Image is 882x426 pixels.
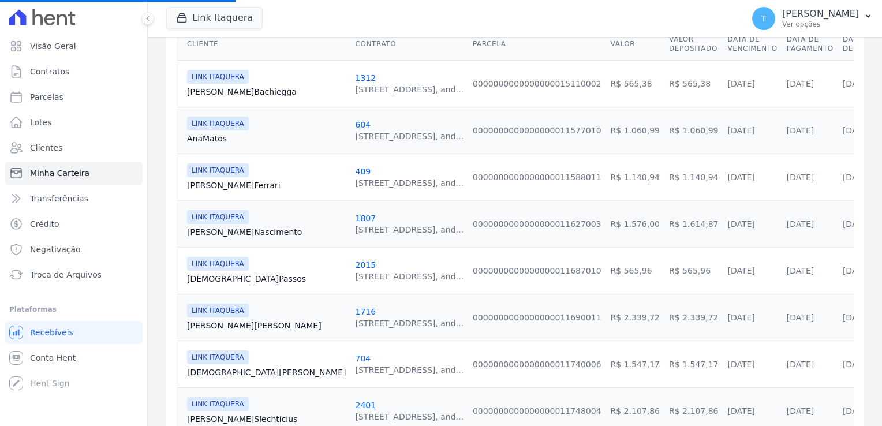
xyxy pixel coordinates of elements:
[787,360,814,369] a: [DATE]
[355,260,376,270] a: 2015
[187,413,346,425] a: [PERSON_NAME]Slechticius
[606,247,664,294] td: R$ 565,96
[355,177,463,189] div: [STREET_ADDRESS], and...
[30,142,62,154] span: Clientes
[187,304,249,317] span: LINK ITAQUERA
[5,162,143,185] a: Minha Carteira
[473,406,601,416] a: 0000000000000000011748004
[355,317,463,329] div: [STREET_ADDRESS], and...
[761,14,767,23] span: T
[787,219,814,229] a: [DATE]
[727,266,754,275] a: [DATE]
[5,346,143,369] a: Conta Hent
[5,187,143,210] a: Transferências
[782,20,859,29] p: Ver opções
[187,226,346,238] a: [PERSON_NAME]Nascimento
[787,313,814,322] a: [DATE]
[5,321,143,344] a: Recebíveis
[30,193,88,204] span: Transferências
[473,219,601,229] a: 0000000000000000011627003
[843,360,870,369] a: [DATE]
[664,28,723,61] th: Valor Depositado
[5,111,143,134] a: Lotes
[30,244,81,255] span: Negativação
[473,313,601,322] a: 0000000000000000011690011
[664,60,723,107] td: R$ 565,38
[606,60,664,107] td: R$ 565,38
[664,294,723,341] td: R$ 2.339,72
[787,266,814,275] a: [DATE]
[727,219,754,229] a: [DATE]
[727,79,754,88] a: [DATE]
[187,273,346,285] a: [DEMOGRAPHIC_DATA]Passos
[727,360,754,369] a: [DATE]
[30,327,73,338] span: Recebíveis
[468,28,606,61] th: Parcela
[187,210,249,224] span: LINK ITAQUERA
[787,406,814,416] a: [DATE]
[187,180,346,191] a: [PERSON_NAME]Ferrari
[5,60,143,83] a: Contratos
[664,200,723,247] td: R$ 1.614,87
[187,350,249,364] span: LINK ITAQUERA
[187,117,249,130] span: LINK ITAQUERA
[187,86,346,98] a: [PERSON_NAME]Bachiegga
[355,307,376,316] a: 1716
[473,266,601,275] a: 0000000000000000011687010
[187,133,346,144] a: AnaMatos
[664,247,723,294] td: R$ 565,96
[187,367,346,378] a: [DEMOGRAPHIC_DATA][PERSON_NAME]
[187,257,249,271] span: LINK ITAQUERA
[355,411,463,423] div: [STREET_ADDRESS], and...
[30,66,69,77] span: Contratos
[606,200,664,247] td: R$ 1.576,00
[5,263,143,286] a: Troca de Arquivos
[30,269,102,281] span: Troca de Arquivos
[355,271,463,282] div: [STREET_ADDRESS], and...
[355,214,376,223] a: 1807
[843,313,870,322] a: [DATE]
[782,28,838,61] th: Data de Pagamento
[606,341,664,387] td: R$ 1.547,17
[727,313,754,322] a: [DATE]
[606,28,664,61] th: Valor
[723,28,782,61] th: Data de Vencimento
[843,406,870,416] a: [DATE]
[355,130,463,142] div: [STREET_ADDRESS], and...
[355,120,371,129] a: 604
[355,354,371,363] a: 704
[187,397,249,411] span: LINK ITAQUERA
[843,173,870,182] a: [DATE]
[727,126,754,135] a: [DATE]
[727,173,754,182] a: [DATE]
[727,406,754,416] a: [DATE]
[30,218,59,230] span: Crédito
[30,167,89,179] span: Minha Carteira
[843,126,870,135] a: [DATE]
[355,73,376,83] a: 1312
[187,320,346,331] a: [PERSON_NAME][PERSON_NAME]
[187,70,249,84] span: LINK ITAQUERA
[787,126,814,135] a: [DATE]
[30,117,52,128] span: Lotes
[606,294,664,341] td: R$ 2.339,72
[743,2,882,35] button: T [PERSON_NAME] Ver opções
[843,79,870,88] a: [DATE]
[5,35,143,58] a: Visão Geral
[30,40,76,52] span: Visão Geral
[664,154,723,200] td: R$ 1.140,94
[606,107,664,154] td: R$ 1.060,99
[355,84,463,95] div: [STREET_ADDRESS], and...
[782,8,859,20] p: [PERSON_NAME]
[664,107,723,154] td: R$ 1.060,99
[606,154,664,200] td: R$ 1.140,94
[178,28,350,61] th: Cliente
[355,167,371,176] a: 409
[30,352,76,364] span: Conta Hent
[787,173,814,182] a: [DATE]
[166,7,263,29] button: Link Itaquera
[5,85,143,109] a: Parcelas
[9,302,138,316] div: Plataformas
[473,173,601,182] a: 0000000000000000011588011
[5,238,143,261] a: Negativação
